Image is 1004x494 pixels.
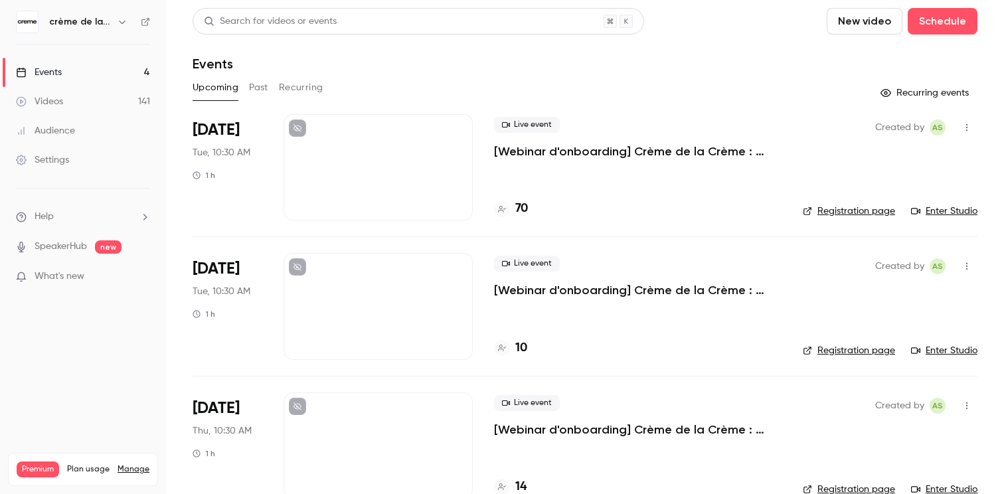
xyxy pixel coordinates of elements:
span: [DATE] [193,258,240,280]
button: Recurring [279,77,323,98]
a: 10 [494,339,527,357]
button: Past [249,77,268,98]
span: Alexandre Sutra [930,120,946,135]
h1: Events [193,56,233,72]
a: Registration page [803,344,895,357]
span: AS [932,120,943,135]
h4: 70 [515,200,528,218]
span: Plan usage [67,464,110,475]
span: Alexandre Sutra [930,258,946,274]
a: Enter Studio [911,205,977,218]
span: Live event [494,395,560,411]
img: crème de la crème [17,11,38,33]
a: Manage [118,464,149,475]
span: Tue, 10:30 AM [193,146,250,159]
div: Events [16,66,62,79]
button: Schedule [908,8,977,35]
a: 70 [494,200,528,218]
span: Thu, 10:30 AM [193,424,252,438]
span: Created by [875,258,924,274]
h4: 10 [515,339,527,357]
span: [DATE] [193,120,240,141]
span: Live event [494,256,560,272]
div: 1 h [193,170,215,181]
div: Search for videos or events [204,15,337,29]
div: Audience [16,124,75,137]
div: 1 h [193,309,215,319]
a: SpeakerHub [35,240,87,254]
button: Upcoming [193,77,238,98]
span: Created by [875,120,924,135]
span: Live event [494,117,560,133]
span: new [95,240,122,254]
a: Enter Studio [911,344,977,357]
button: New video [827,8,902,35]
span: Help [35,210,54,224]
span: Created by [875,398,924,414]
span: What's new [35,270,84,284]
div: Oct 14 Tue, 10:30 AM (Europe/Paris) [193,253,262,359]
span: AS [932,398,943,414]
span: [DATE] [193,398,240,419]
div: 1 h [193,448,215,459]
span: Premium [17,461,59,477]
span: Alexandre Sutra [930,398,946,414]
a: [Webinar d'onboarding] Crème de la Crème : [PERSON_NAME] & Q&A par [PERSON_NAME] [494,422,782,438]
div: Sep 30 Tue, 10:30 AM (Europe/Paris) [193,114,262,220]
span: Tue, 10:30 AM [193,285,250,298]
li: help-dropdown-opener [16,210,150,224]
div: Settings [16,153,69,167]
div: Videos [16,95,63,108]
span: AS [932,258,943,274]
h6: crème de la crème [49,15,112,29]
iframe: Noticeable Trigger [134,271,150,283]
a: [Webinar d'onboarding] Crème de la Crème : [PERSON_NAME] & Q&A par [PERSON_NAME] [494,282,782,298]
a: [Webinar d'onboarding] Crème de la Crème : [PERSON_NAME] & Q&A par [PERSON_NAME] [494,143,782,159]
button: Recurring events [875,82,977,104]
a: Registration page [803,205,895,218]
